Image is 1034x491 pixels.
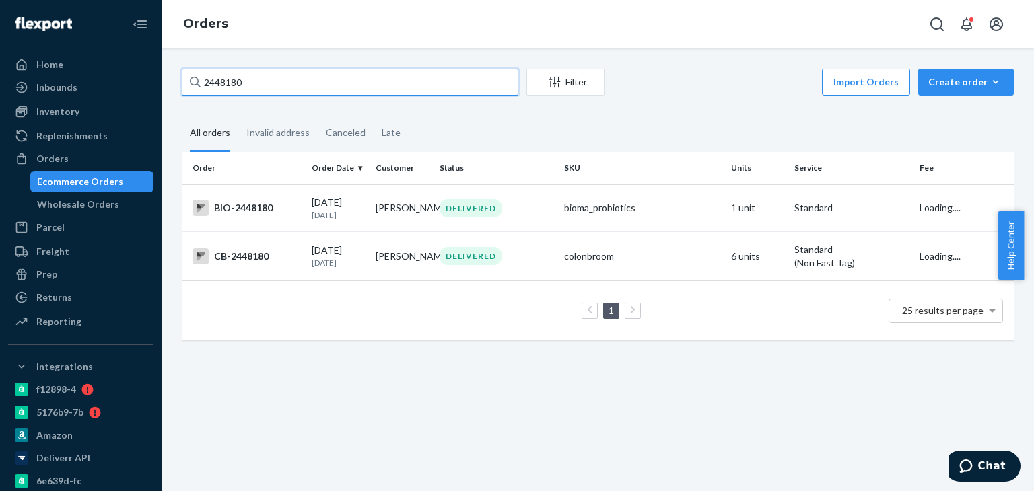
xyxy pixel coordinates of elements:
div: 5176b9-7b [36,406,83,419]
a: Reporting [8,311,153,332]
th: Fee [914,152,1014,184]
a: 5176b9-7b [8,402,153,423]
a: Wholesale Orders [30,194,154,215]
div: f12898-4 [36,383,76,396]
a: Returns [8,287,153,308]
a: Inventory [8,101,153,122]
iframe: Opens a widget where you can chat to one of our agents [949,451,1021,484]
div: DELIVERED [440,199,502,217]
div: [DATE] [312,243,365,268]
a: Inbounds [8,77,153,98]
button: Open Search Box [924,11,951,38]
a: Ecommerce Orders [30,171,154,192]
div: CB-2448180 [193,248,301,264]
div: Orders [36,152,69,165]
td: Loading.... [914,231,1014,280]
div: Wholesale Orders [37,198,119,211]
p: Standard [794,243,908,256]
td: Loading.... [914,184,1014,231]
th: Service [789,152,914,184]
p: [DATE] [312,257,365,268]
div: Canceled [326,115,366,150]
div: Prep [36,268,57,281]
a: Amazon [8,424,153,446]
div: Deliverr API [36,451,90,465]
td: [PERSON_NAME] [370,184,434,231]
span: 25 results per page [902,305,984,316]
div: Inbounds [36,81,77,94]
button: Open account menu [983,11,1010,38]
th: SKU [559,152,725,184]
a: Deliverr API [8,447,153,469]
a: Orders [183,16,228,31]
ol: breadcrumbs [172,5,239,44]
div: (Non Fast Tag) [794,256,908,270]
div: Late [382,115,401,150]
a: Page 1 is your current page [606,305,617,316]
div: Reporting [36,315,81,328]
button: Import Orders [822,69,910,96]
div: Replenishments [36,129,108,143]
div: Returns [36,291,72,304]
div: colonbroom [564,250,720,263]
div: All orders [190,115,230,152]
div: Amazon [36,428,73,442]
div: Create order [928,75,1004,89]
div: Home [36,58,63,71]
button: Close Navigation [127,11,153,38]
a: Replenishments [8,125,153,147]
div: bioma_probiotics [564,201,720,215]
div: Filter [527,75,604,89]
td: 1 unit [726,184,790,231]
div: [DATE] [312,196,365,221]
button: Help Center [998,211,1024,280]
a: Prep [8,264,153,285]
button: Open notifications [953,11,980,38]
div: Ecommerce Orders [37,175,123,188]
div: Customer [376,162,429,174]
th: Status [434,152,559,184]
a: f12898-4 [8,379,153,400]
p: [DATE] [312,209,365,221]
div: DELIVERED [440,247,502,265]
img: Flexport logo [15,17,72,31]
a: Orders [8,148,153,169]
p: Standard [794,201,908,215]
a: Home [8,54,153,75]
div: Parcel [36,221,65,234]
th: Order Date [306,152,370,184]
button: Filter [526,69,605,96]
button: Integrations [8,356,153,377]
td: [PERSON_NAME] [370,231,434,280]
a: Parcel [8,217,153,238]
div: Invalid address [246,115,310,150]
th: Units [726,152,790,184]
button: Create order [918,69,1014,96]
td: 6 units [726,231,790,280]
input: Search orders [182,69,518,96]
th: Order [182,152,306,184]
div: Integrations [36,360,93,373]
div: BIO-2448180 [193,200,301,216]
a: Freight [8,241,153,262]
div: 6e639d-fc [36,474,81,488]
div: Freight [36,245,69,258]
div: Inventory [36,105,79,118]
